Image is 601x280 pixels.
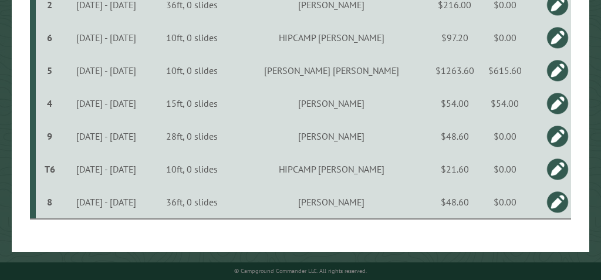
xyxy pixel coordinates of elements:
[62,196,150,208] div: [DATE] - [DATE]
[232,87,431,120] td: [PERSON_NAME]
[431,185,478,219] td: $48.60
[152,87,232,120] td: 15ft, 0 slides
[478,21,532,54] td: $0.00
[152,21,232,54] td: 10ft, 0 slides
[40,97,59,109] div: 4
[62,130,150,142] div: [DATE] - [DATE]
[431,120,478,153] td: $48.60
[152,54,232,87] td: 10ft, 0 slides
[478,54,532,87] td: $615.60
[431,87,478,120] td: $54.00
[478,153,532,185] td: $0.00
[62,65,150,76] div: [DATE] - [DATE]
[431,153,478,185] td: $21.60
[478,185,532,219] td: $0.00
[232,120,431,153] td: [PERSON_NAME]
[431,21,478,54] td: $97.20
[478,87,532,120] td: $54.00
[478,120,532,153] td: $0.00
[40,130,59,142] div: 9
[40,163,59,175] div: T6
[62,163,150,175] div: [DATE] - [DATE]
[40,65,59,76] div: 5
[232,185,431,219] td: [PERSON_NAME]
[232,21,431,54] td: HIPCAMP [PERSON_NAME]
[431,54,478,87] td: $1263.60
[62,32,150,43] div: [DATE] - [DATE]
[152,153,232,185] td: 10ft, 0 slides
[62,97,150,109] div: [DATE] - [DATE]
[232,153,431,185] td: HIPCAMP [PERSON_NAME]
[234,267,367,275] small: © Campground Commander LLC. All rights reserved.
[232,54,431,87] td: [PERSON_NAME] [PERSON_NAME]
[40,32,59,43] div: 6
[152,185,232,219] td: 36ft, 0 slides
[152,120,232,153] td: 28ft, 0 slides
[40,196,59,208] div: 8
